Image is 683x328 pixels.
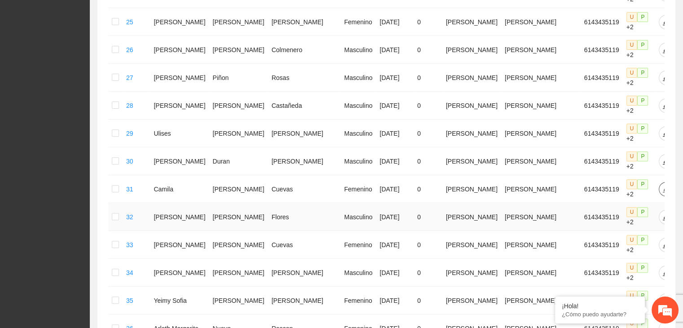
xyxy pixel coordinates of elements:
td: Femenino [340,287,376,315]
td: Castañeda [268,92,341,120]
button: edit [659,238,673,252]
td: Duran [209,147,268,175]
td: [PERSON_NAME] [209,120,268,147]
span: U [626,151,638,161]
td: Femenino [340,8,376,36]
td: [PERSON_NAME] [150,203,209,231]
a: 33 [126,241,133,248]
td: 0 [414,259,442,287]
button: edit [659,98,673,113]
td: [PERSON_NAME] [501,175,581,203]
td: [DATE] [376,64,414,92]
td: Colmenero [268,36,341,64]
td: [PERSON_NAME] [209,231,268,259]
td: [DATE] [376,36,414,64]
td: 0 [414,36,442,64]
td: [PERSON_NAME] [150,92,209,120]
td: [PERSON_NAME] [150,36,209,64]
td: Ulises [150,120,209,147]
span: edit [659,186,673,193]
td: [PERSON_NAME] [209,8,268,36]
button: edit [659,15,673,29]
td: [PERSON_NAME] [268,287,341,315]
span: edit [659,74,673,81]
td: [PERSON_NAME] [442,8,501,36]
td: [DATE] [376,147,414,175]
button: edit [659,266,673,280]
td: [PERSON_NAME] [268,8,341,36]
button: edit [659,71,673,85]
td: +2 [623,259,656,287]
span: P [637,12,648,22]
span: edit [659,213,673,221]
td: [PERSON_NAME] [209,259,268,287]
td: [DATE] [376,92,414,120]
td: [PERSON_NAME] [209,203,268,231]
td: 0 [414,231,442,259]
td: [PERSON_NAME] [268,147,341,175]
td: [PERSON_NAME] [501,259,581,287]
td: Piñon [209,64,268,92]
td: 6143435119 [581,147,623,175]
div: Minimizar ventana de chat en vivo [147,4,169,26]
td: +2 [623,120,656,147]
td: [PERSON_NAME] [209,287,268,315]
td: [PERSON_NAME] [442,120,501,147]
td: [PERSON_NAME] [268,259,341,287]
button: edit [659,210,673,224]
span: U [626,96,638,106]
span: P [637,151,648,161]
a: 32 [126,213,133,221]
span: edit [659,158,673,165]
td: Masculino [340,259,376,287]
td: 6143435119 [581,259,623,287]
td: Yeimy Sofia [150,287,209,315]
span: U [626,263,638,273]
span: P [637,124,648,133]
span: P [637,40,648,50]
td: +2 [623,147,656,175]
td: [PERSON_NAME] [442,147,501,175]
td: 0 [414,175,442,203]
td: +2 [623,36,656,64]
span: P [637,179,648,189]
td: Femenino [340,231,376,259]
td: 6143435119 [581,36,623,64]
a: 29 [126,130,133,137]
td: 0 [414,203,442,231]
td: Masculino [340,64,376,92]
span: P [637,68,648,78]
td: 6143435119 [581,8,623,36]
td: [PERSON_NAME] [442,92,501,120]
td: 0 [414,92,442,120]
td: [PERSON_NAME] [150,147,209,175]
td: 6143435119 [581,231,623,259]
td: [PERSON_NAME] [501,203,581,231]
td: [PERSON_NAME] [442,64,501,92]
span: edit [659,269,673,276]
td: [PERSON_NAME] [501,120,581,147]
span: P [637,235,648,245]
td: [DATE] [376,120,414,147]
span: P [637,263,648,273]
td: Masculino [340,36,376,64]
td: 6143435119 [581,175,623,203]
a: 34 [126,269,133,276]
div: Chatee con nosotros ahora [47,46,151,58]
td: +2 [623,8,656,36]
span: P [637,291,648,301]
span: P [637,96,648,106]
a: 25 [126,18,133,26]
td: [PERSON_NAME] [268,120,341,147]
td: [PERSON_NAME] [442,287,501,315]
span: edit [659,241,673,248]
td: [PERSON_NAME] [442,259,501,287]
td: +2 [623,64,656,92]
a: 35 [126,297,133,304]
span: U [626,68,638,78]
td: [DATE] [376,175,414,203]
td: +2 [623,175,656,203]
td: [PERSON_NAME] [150,231,209,259]
td: Masculino [340,120,376,147]
button: edit [659,43,673,57]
